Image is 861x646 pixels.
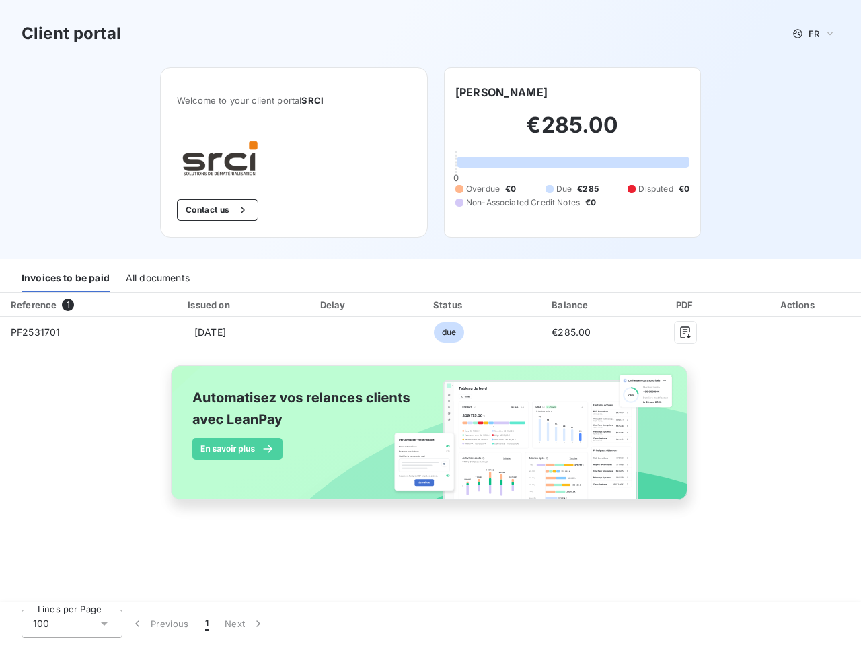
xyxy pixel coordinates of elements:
[393,298,504,312] div: Status
[466,196,580,209] span: Non-Associated Credit Notes
[177,199,258,221] button: Contact us
[217,610,273,638] button: Next
[552,326,591,338] span: €285.00
[466,183,500,195] span: Overdue
[455,112,689,152] h2: €285.00
[434,322,464,343] span: due
[197,610,217,638] button: 1
[455,84,548,100] h6: [PERSON_NAME]
[33,617,49,631] span: 100
[205,617,209,631] span: 1
[679,183,689,195] span: €0
[11,326,60,338] span: PF2531701
[739,298,858,312] div: Actions
[11,299,57,310] div: Reference
[159,357,702,523] img: banner
[301,95,324,106] span: SRCI
[638,183,673,195] span: Disputed
[809,28,819,39] span: FR
[177,138,263,178] img: Company logo
[126,264,190,292] div: All documents
[638,298,733,312] div: PDF
[280,298,387,312] div: Delay
[577,183,599,195] span: €285
[22,22,121,46] h3: Client portal
[194,326,226,338] span: [DATE]
[585,196,596,209] span: €0
[453,172,459,183] span: 0
[177,95,411,106] span: Welcome to your client portal
[145,298,275,312] div: Issued on
[22,264,110,292] div: Invoices to be paid
[122,610,197,638] button: Previous
[62,299,74,311] span: 1
[556,183,572,195] span: Due
[505,183,516,195] span: €0
[511,298,633,312] div: Balance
